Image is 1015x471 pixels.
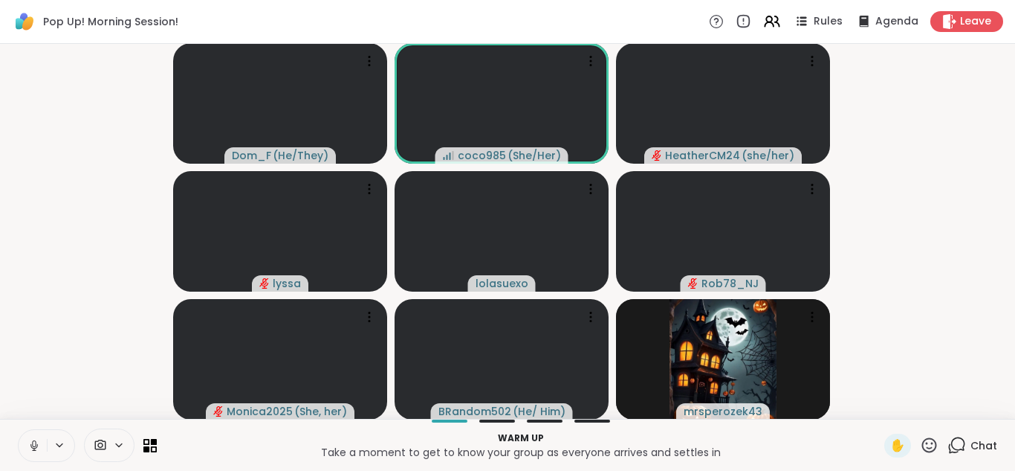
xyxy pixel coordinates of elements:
span: audio-muted [213,406,224,417]
span: lolasuexo [476,276,528,291]
span: HeatherCM24 [665,148,740,163]
span: Leave [960,14,991,29]
span: coco985 [458,148,506,163]
span: audio-muted [652,150,662,161]
span: Agenda [875,14,918,29]
span: audio-muted [688,278,698,289]
span: Rob78_NJ [701,276,759,291]
span: lyssa [273,276,301,291]
span: Pop Up! Morning Session! [43,14,178,29]
span: ( She, her ) [294,404,347,419]
img: ShareWell Logomark [12,9,37,34]
p: Warm up [166,432,875,445]
img: mrsperozek43 [669,299,776,420]
span: ( she/her ) [742,148,794,163]
span: Chat [970,438,997,453]
span: ( She/Her ) [507,148,561,163]
p: Take a moment to get to know your group as everyone arrives and settles in [166,445,875,460]
span: ✋ [890,437,905,455]
span: audio-muted [259,278,270,289]
span: ( He/They ) [273,148,328,163]
span: mrsperozek43 [684,404,762,419]
span: Dom_F [232,148,271,163]
span: BRandom502 [438,404,511,419]
span: Rules [814,14,843,29]
span: ( He/ Him ) [513,404,565,419]
span: Monica2025 [227,404,293,419]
